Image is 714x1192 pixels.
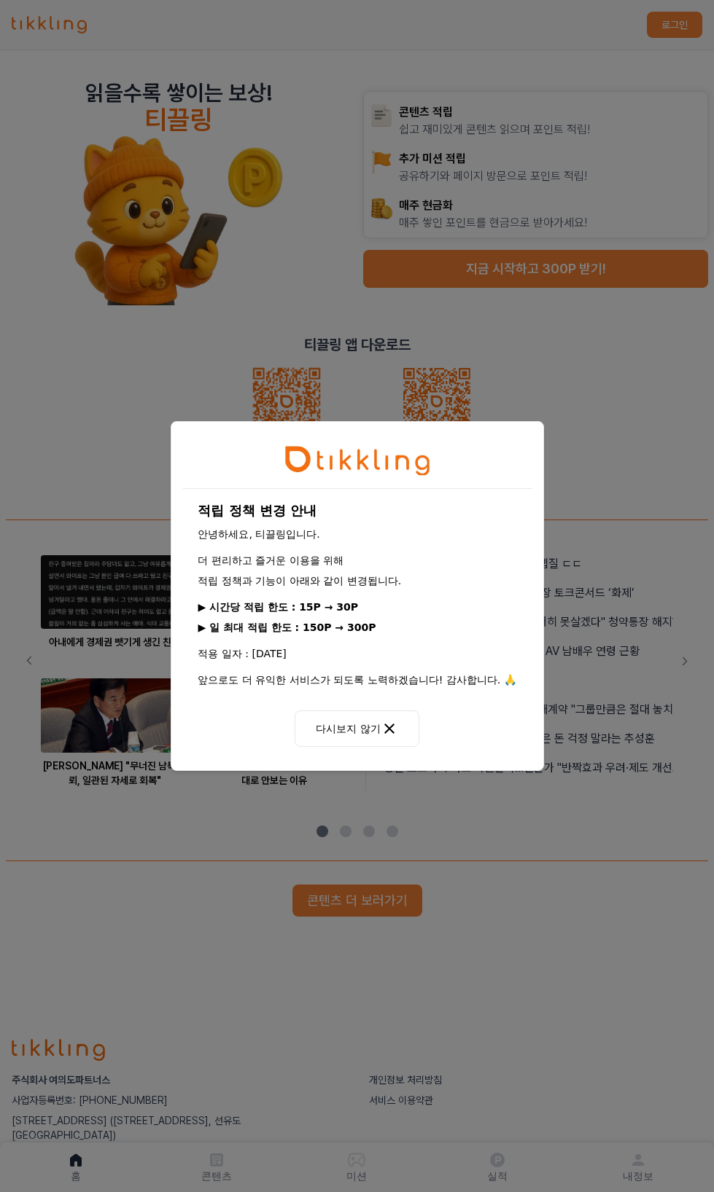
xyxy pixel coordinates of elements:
[198,646,516,661] p: 적용 일자 : [DATE]
[198,527,516,541] p: 안녕하세요, 티끌링입니다.
[284,445,430,476] img: tikkling_character
[198,673,516,687] p: 앞으로도 더 유익한 서비스가 되도록 노력하겠습니다! 감사합니다. 🙏
[295,710,419,747] button: 다시보지 않기
[198,573,516,588] p: 적립 정책과 기능이 아래와 같이 변경됩니다.
[198,553,516,568] p: 더 편리하고 즐거운 이용을 위해
[198,620,516,635] p: ▶ 일 최대 적립 한도 : 150P → 300P
[198,501,516,521] h1: 적립 정책 변경 안내
[198,600,516,614] p: ▶ 시간당 적립 한도 : 15P → 30P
